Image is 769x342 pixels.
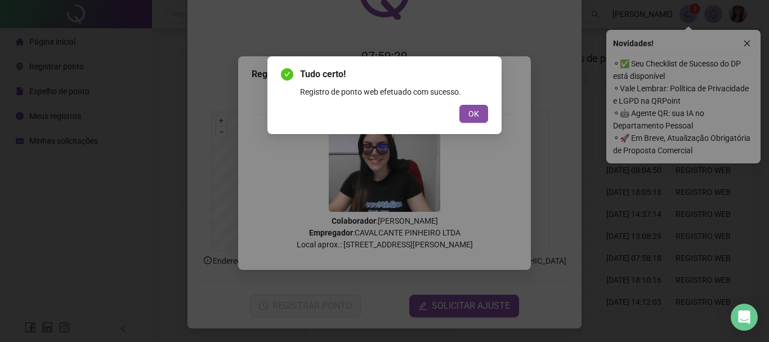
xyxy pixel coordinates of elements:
span: Tudo certo! [300,68,488,81]
span: OK [468,108,479,120]
button: OK [459,105,488,123]
div: Open Intercom Messenger [731,304,758,331]
span: check-circle [281,68,293,81]
div: Registro de ponto web efetuado com sucesso. [300,86,488,98]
